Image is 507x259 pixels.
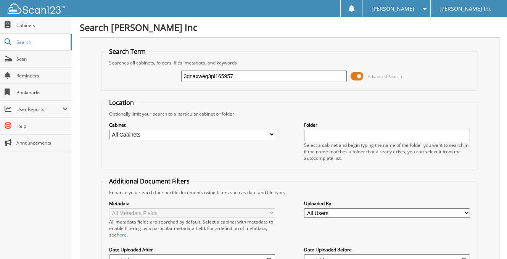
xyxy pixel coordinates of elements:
span: Announcements [16,140,68,146]
label: Folder [304,122,470,128]
label: Date Uploaded Before [304,246,470,253]
span: Scan [16,56,68,62]
span: Help [16,123,68,129]
span: Bookmarks [16,89,68,96]
span: Advanced Search [368,74,402,79]
img: scan123-logo-white.svg [8,3,65,14]
legend: Location [105,98,138,107]
legend: Additional Document Filters [105,177,193,185]
span: [PERSON_NAME] [372,6,414,11]
iframe: Chat Widget [469,222,507,259]
span: Search [16,39,67,45]
span: Cabinets [16,22,68,29]
label: Metadata [109,200,275,207]
label: Cabinet [109,122,275,128]
a: here [117,232,127,238]
legend: Search Term [105,47,150,56]
h1: Search [PERSON_NAME] Inc [80,21,499,34]
div: Select a cabinet and begin typing the name of the folder you want to search in. If the name match... [304,142,470,161]
div: Searches all cabinets, folders, files, metadata, and keywords [105,60,474,66]
div: Optionally limit your search to a particular cabinet or folder [105,111,474,117]
label: Uploaded By [304,200,470,207]
span: Reminders [16,72,68,79]
span: [PERSON_NAME] Inc [439,6,491,11]
span: User Reports [16,106,63,113]
label: Date Uploaded After [109,246,275,253]
div: Enhance your search for specific documents using filters such as date and file type. [105,189,474,196]
div: All metadata fields are searched by default. Select a cabinet with metadata to enable filtering b... [109,219,275,238]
